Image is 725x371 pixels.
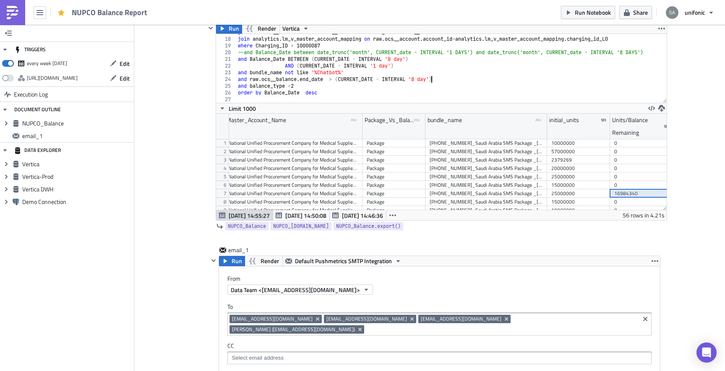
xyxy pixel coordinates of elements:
[232,326,355,333] span: [PERSON_NAME] ([EMAIL_ADDRESS][DOMAIN_NAME])
[430,156,543,164] div: [PHONE_NUMBER]_Saudi Arabia SMS Package _[PHONE_NUMBER]_20260519
[282,256,404,266] button: Default Pushmetrics SMTP Integration
[279,24,312,34] button: Vertica
[614,139,669,147] div: 0
[3,3,420,10] p: Dear Team
[229,104,256,113] span: Limit 1000
[22,120,132,127] span: NUPCO_Balance
[228,198,358,206] div: National Unified Procurement Company for Medical Supplies - Nupco
[367,172,421,181] div: Package
[614,198,669,206] div: 0
[273,210,330,220] button: [DATE] 14:50:08
[614,189,669,198] div: 16984340
[367,181,421,189] div: Package
[367,206,421,214] div: Package
[314,315,322,323] button: Remove Tag
[106,72,134,85] button: Edit
[551,147,606,156] div: 57000000
[551,156,606,164] div: 2379269
[216,89,236,96] div: 26
[430,181,543,189] div: [PHONE_NUMBER]_Saudi Arabia SMS Package _[PHONE_NUMBER]_20260324
[365,114,414,126] div: Package_Vs_Balance
[216,76,236,83] div: 24
[342,211,383,220] span: [DATE] 14:46:36
[295,256,392,266] span: Default Pushmetrics SMTP Integration
[14,102,61,117] div: DOCUMENT OUTLINE
[503,315,511,323] button: Remove Tag
[614,206,669,214] div: 0
[232,256,242,266] span: Run
[551,206,606,214] div: 10000000
[228,156,358,164] div: National Unified Procurement Company for Medical Supplies - Nupco
[228,181,358,189] div: National Unified Procurement Company for Medical Supplies - Nupco
[106,57,134,70] button: Edit
[231,285,360,294] span: Data Team <[EMAIL_ADDRESS][DOMAIN_NAME]>
[329,210,386,220] button: [DATE] 14:46:36
[227,285,373,295] button: Data Team <[EMAIL_ADDRESS][DOMAIN_NAME]>
[120,59,130,68] span: Edit
[6,6,19,19] img: PushMetrics
[216,49,236,56] div: 20
[612,114,664,139] div: Units/Balance Remaining
[14,143,61,158] div: DATA EXPLORER
[665,5,679,20] img: Avatar
[336,222,401,230] span: NUPCO_Balance.export()
[367,198,421,206] div: Package
[232,316,313,322] span: [EMAIL_ADDRESS][DOMAIN_NAME]
[228,189,358,198] div: National Unified Procurement Company for Medical Supplies - Nupco
[430,189,543,198] div: [PHONE_NUMBER]_Saudi Arabia SMS Package _[PHONE_NUMBER]_20260915
[245,256,283,266] button: Render
[227,342,652,350] label: CC
[72,8,148,17] span: NUPCO Balance Report
[282,24,300,34] span: Vertica
[261,256,279,266] span: Render
[661,3,719,22] button: unifonic
[22,160,132,168] span: Vertica
[614,164,669,172] div: 0
[421,316,501,322] span: [EMAIL_ADDRESS][DOMAIN_NAME]
[229,354,649,362] input: Select em ail add ress
[619,6,652,19] button: Share
[209,256,219,266] button: Hide content
[216,210,273,220] button: [DATE] 14:55:27
[229,211,270,220] span: [DATE] 14:55:27
[242,24,280,34] button: Render
[14,87,48,102] span: Execution Log
[614,181,669,189] div: 0
[225,222,269,230] a: NUPCO_Balance
[640,314,650,324] button: Clear selected items
[551,198,606,206] div: 15000000
[696,342,717,363] div: Open Intercom Messenger
[226,114,286,126] div: Master_Account_Name
[367,147,421,156] div: Package
[551,139,606,147] div: 10000000
[216,56,236,63] div: 21
[3,3,420,47] body: Rich Text Area. Press ALT-0 for help.
[334,222,403,230] a: NUPCO_Balance.export()
[22,198,132,206] span: Demo Connection
[216,103,259,113] button: Limit 1000
[430,172,543,181] div: [PHONE_NUMBER]_Saudi Arabia SMS Package _[PHONE_NUMBER]_20260805
[206,23,216,33] button: Hide content
[367,164,421,172] div: Package
[614,147,669,156] div: 0
[614,156,669,164] div: 0
[614,172,669,181] div: 0
[551,189,606,198] div: 25000000
[216,24,242,34] button: Run
[216,42,236,49] div: 19
[623,210,665,220] div: 56 rows in 4.21s
[430,206,543,214] div: [PHONE_NUMBER]_Saudi Arabia SMS Package _[PHONE_NUMBER]_20260504
[3,22,420,29] p: Please find the NUPCO Balance Report attached
[367,189,421,198] div: Package
[22,132,132,140] span: email_1
[357,325,364,334] button: Remove Tag
[409,315,416,323] button: Remove Tag
[229,24,239,34] span: Run
[551,164,606,172] div: 20000000
[367,139,421,147] div: Package
[22,173,132,180] span: Vertica-Prod
[219,256,245,266] button: Run
[216,83,236,89] div: 25
[430,164,543,172] div: [PHONE_NUMBER]_Saudi Arabia SMS Package _[PHONE_NUMBER]_20260701
[561,6,615,19] button: Run Notebook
